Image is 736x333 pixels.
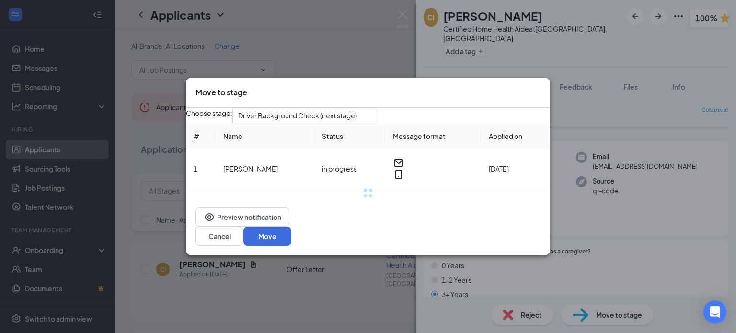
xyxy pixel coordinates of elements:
[393,169,404,180] svg: MobileSms
[195,87,247,98] h3: Move to stage
[186,123,216,149] th: #
[204,211,215,223] svg: Eye
[195,227,243,246] button: Cancel
[223,164,278,173] span: [PERSON_NAME]
[194,164,197,173] span: 1
[385,123,481,149] th: Message format
[703,300,726,323] div: Open Intercom Messenger
[243,227,291,246] button: Move
[481,149,550,188] td: [DATE]
[314,149,385,188] td: in progress
[481,123,550,149] th: Applied on
[314,123,385,149] th: Status
[393,157,404,169] svg: Email
[186,108,232,123] span: Choose stage:
[216,123,314,149] th: Name
[238,108,357,123] span: Driver Background Check (next stage)
[195,207,289,227] button: EyePreview notification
